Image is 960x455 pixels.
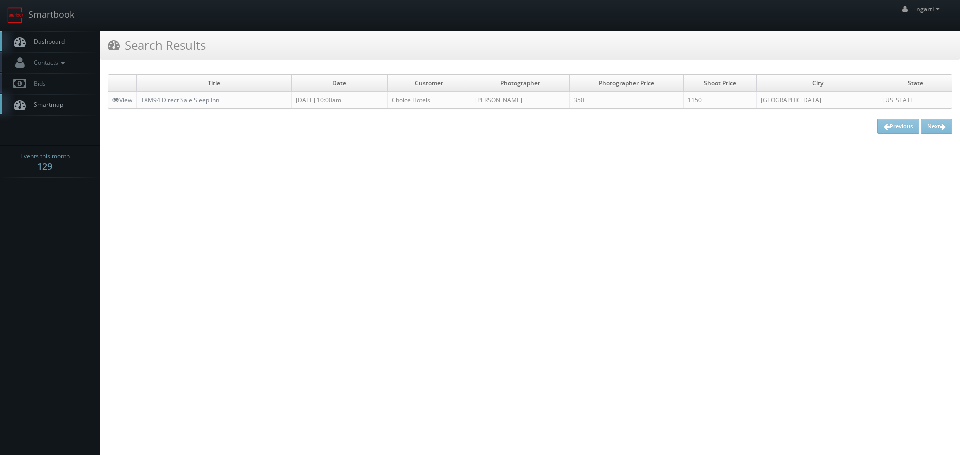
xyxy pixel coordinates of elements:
td: [PERSON_NAME] [471,92,569,109]
span: Contacts [29,58,67,67]
strong: 129 [37,160,52,172]
td: Customer [387,75,471,92]
td: Photographer Price [570,75,684,92]
td: Title [137,75,292,92]
h3: Search Results [108,36,206,54]
td: Date [291,75,387,92]
td: State [879,75,952,92]
span: Dashboard [29,37,65,46]
td: [US_STATE] [879,92,952,109]
img: smartbook-logo.png [7,7,23,23]
td: 350 [570,92,684,109]
td: [GEOGRAPHIC_DATA] [756,92,879,109]
td: City [756,75,879,92]
span: ngarti [916,5,943,13]
span: Bids [29,79,46,88]
td: Shoot Price [684,75,757,92]
td: 1150 [684,92,757,109]
td: Photographer [471,75,569,92]
td: [DATE] 10:00am [291,92,387,109]
td: Choice Hotels [387,92,471,109]
span: Events this month [20,151,70,161]
a: View [112,96,132,104]
span: Smartmap [29,100,63,109]
a: TXM94 Direct Sale Sleep Inn [141,96,219,104]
